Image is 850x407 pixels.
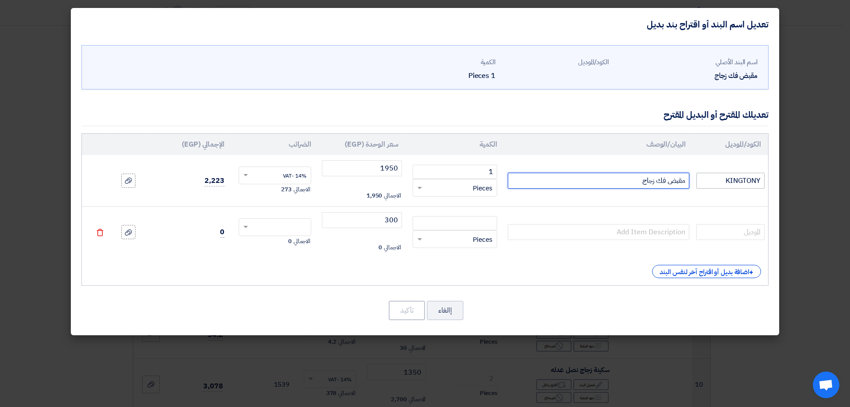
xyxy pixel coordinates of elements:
input: أدخل سعر الوحدة [322,160,402,176]
span: الاجمالي [294,185,310,194]
div: الكمية [389,57,495,67]
span: الاجمالي [384,191,401,200]
th: الضرائب [232,134,319,155]
input: RFQ_STEP1.ITEMS.2.AMOUNT_TITLE [413,165,497,179]
span: الاجمالي [294,237,310,246]
span: 0 [288,237,292,246]
th: الإجمالي (EGP) [151,134,231,155]
span: Pieces [473,183,492,194]
span: + [749,267,753,278]
span: 0 [220,227,224,238]
input: Add Item Description [508,173,689,189]
div: الكود/الموديل [502,57,609,67]
span: الاجمالي [384,243,401,252]
ng-select: VAT [239,218,312,236]
span: 2,223 [205,175,224,186]
th: الكمية [406,134,504,155]
div: 1 Pieces [389,70,495,81]
button: إالغاء [427,301,464,320]
th: الكود/الموديل [693,134,768,155]
th: سعر الوحدة (EGP) [318,134,406,155]
h4: تعديل اسم البند أو اقتراح بند بديل [647,19,769,30]
span: Pieces [473,235,492,245]
ng-select: VAT [239,167,312,184]
div: اسم البند الأصلي [616,57,757,67]
th: البيان/الوصف [504,134,693,155]
a: دردشة مفتوحة [813,372,839,398]
button: تأكيد [389,301,425,320]
span: 1,950 [367,191,382,200]
input: Add Item Description [508,224,689,240]
div: اضافة بديل أو اقتراح آخر لنفس البند [652,265,761,278]
input: أدخل سعر الوحدة [322,212,402,228]
span: 0 [379,243,382,252]
input: RFQ_STEP1.ITEMS.2.AMOUNT_TITLE [413,216,497,230]
input: الموديل [696,224,765,240]
div: تعديلك المقترح أو البديل المقترح [664,108,769,121]
div: مقبض فك زجاج [616,70,757,81]
input: الموديل [696,173,765,189]
span: 273 [281,185,292,194]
